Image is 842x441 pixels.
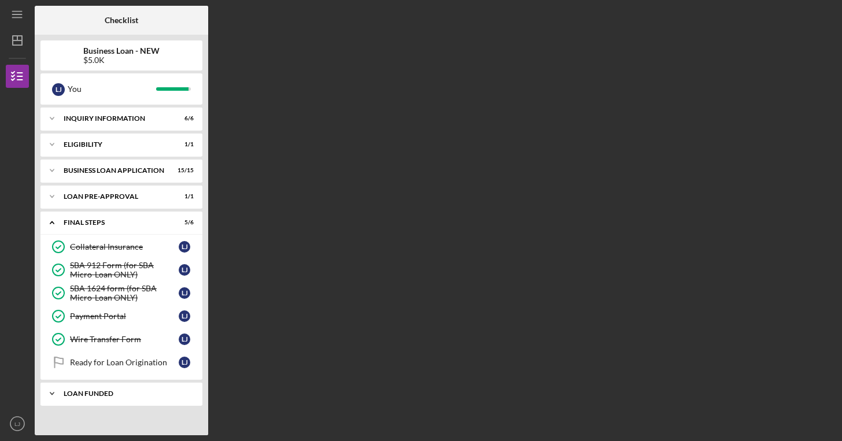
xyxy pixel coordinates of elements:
[70,284,179,302] div: SBA 1624 form (for SBA Micro-Loan ONLY)
[64,167,165,174] div: BUSINESS LOAN APPLICATION
[179,333,190,345] div: L J
[52,83,65,96] div: L J
[179,241,190,253] div: L J
[6,412,29,435] button: LJ
[179,264,190,276] div: L J
[83,55,160,65] div: $5.0K
[173,115,194,122] div: 6 / 6
[46,235,197,258] a: Collateral InsuranceLJ
[83,46,160,55] b: Business Loan - NEW
[179,310,190,322] div: L J
[105,16,138,25] b: Checklist
[68,79,156,99] div: You
[64,141,165,148] div: ELIGIBILITY
[70,335,179,344] div: Wire Transfer Form
[46,258,197,281] a: SBA 912 Form (for SBA Micro-Loan ONLY)LJ
[70,358,179,367] div: Ready for Loan Origination
[46,305,197,328] a: Payment PortalLJ
[46,351,197,374] a: Ready for Loan OriginationLJ
[46,281,197,305] a: SBA 1624 form (for SBA Micro-Loan ONLY)LJ
[46,328,197,351] a: Wire Transfer FormLJ
[179,287,190,299] div: L J
[70,312,179,321] div: Payment Portal
[179,357,190,368] div: L J
[173,167,194,174] div: 15 / 15
[70,242,179,251] div: Collateral Insurance
[173,193,194,200] div: 1 / 1
[64,219,165,226] div: FINAL STEPS
[173,219,194,226] div: 5 / 6
[64,390,188,397] div: LOAN FUNDED
[64,115,165,122] div: INQUIRY INFORMATION
[70,261,179,279] div: SBA 912 Form (for SBA Micro-Loan ONLY)
[14,421,20,427] text: LJ
[173,141,194,148] div: 1 / 1
[64,193,165,200] div: LOAN PRE-APPROVAL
